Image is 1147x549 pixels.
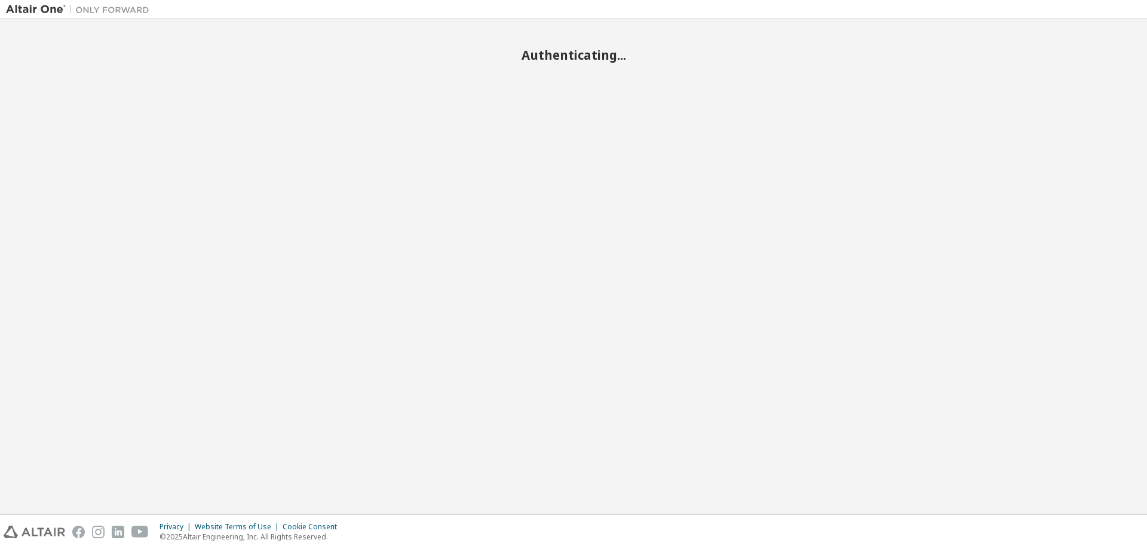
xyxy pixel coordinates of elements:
img: facebook.svg [72,526,85,538]
h2: Authenticating... [6,47,1141,63]
img: youtube.svg [131,526,149,538]
img: altair_logo.svg [4,526,65,538]
img: Altair One [6,4,155,16]
img: linkedin.svg [112,526,124,538]
p: © 2025 Altair Engineering, Inc. All Rights Reserved. [160,532,344,542]
div: Website Terms of Use [195,522,283,532]
div: Privacy [160,522,195,532]
img: instagram.svg [92,526,105,538]
div: Cookie Consent [283,522,344,532]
